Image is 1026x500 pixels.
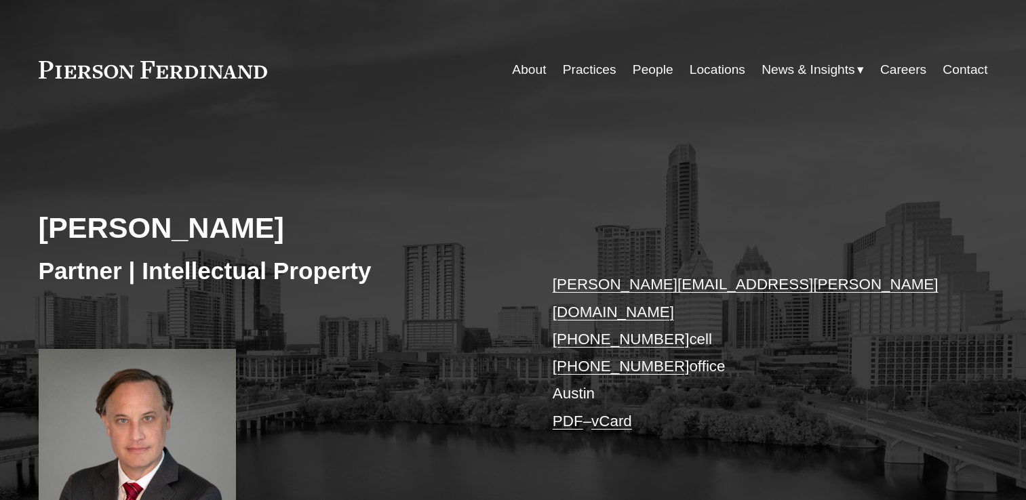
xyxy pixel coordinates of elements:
a: People [633,57,673,83]
a: [PHONE_NUMBER] [553,331,690,348]
a: [PHONE_NUMBER] [553,358,690,375]
a: About [512,57,546,83]
p: cell office Austin – [553,271,948,435]
a: folder dropdown [762,57,864,83]
a: [PERSON_NAME][EMAIL_ADDRESS][PERSON_NAME][DOMAIN_NAME] [553,276,939,320]
h3: Partner | Intellectual Property [39,256,513,286]
a: PDF [553,413,583,430]
a: vCard [591,413,632,430]
h2: [PERSON_NAME] [39,210,513,245]
a: Practices [563,57,616,83]
a: Careers [880,57,926,83]
span: News & Insights [762,58,855,82]
a: Contact [943,57,987,83]
a: Locations [690,57,745,83]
